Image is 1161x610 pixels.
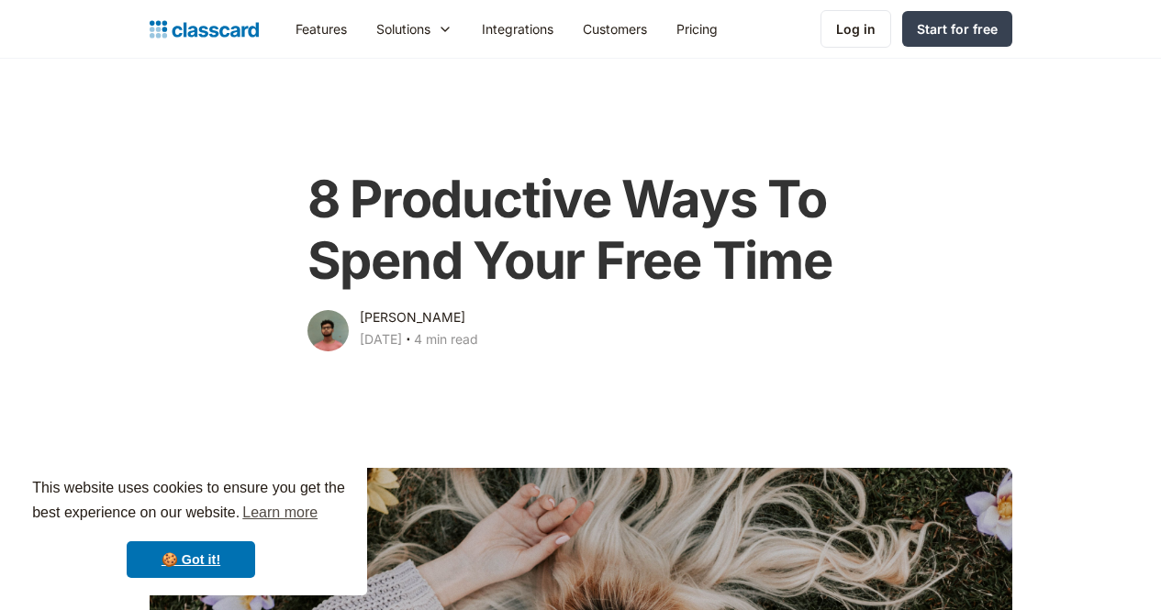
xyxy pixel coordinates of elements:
[32,477,350,527] span: This website uses cookies to ensure you get the best experience on our website.
[836,19,876,39] div: Log in
[414,328,478,350] div: 4 min read
[376,19,430,39] div: Solutions
[127,541,255,578] a: dismiss cookie message
[360,306,465,328] div: [PERSON_NAME]
[150,17,259,42] a: home
[821,10,891,48] a: Log in
[662,8,732,50] a: Pricing
[307,169,854,292] h1: 8 Productive Ways To Spend Your Free Time
[281,8,362,50] a: Features
[568,8,662,50] a: Customers
[467,8,568,50] a: Integrations
[362,8,467,50] div: Solutions
[917,19,998,39] div: Start for free
[402,328,414,354] div: ‧
[240,499,320,527] a: learn more about cookies
[902,11,1012,47] a: Start for free
[15,460,367,595] div: cookieconsent
[360,328,402,350] div: [DATE]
